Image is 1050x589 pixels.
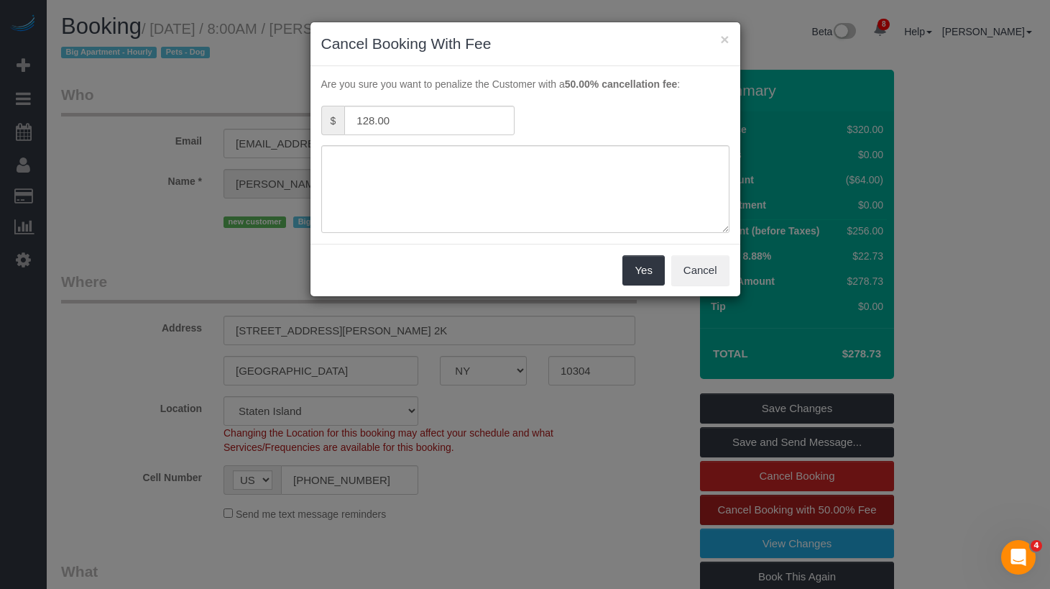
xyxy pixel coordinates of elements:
iframe: Intercom live chat [1001,540,1036,575]
h3: Cancel Booking With Fee [321,33,729,55]
span: 4 [1031,540,1042,552]
span: $ [321,106,345,135]
p: Are you sure you want to penalize the Customer with a : [321,77,729,91]
button: Cancel [671,255,729,286]
sui-modal: Cancel Booking With Fee [310,22,740,296]
button: Yes [622,255,664,286]
button: × [720,32,729,47]
strong: 50.00% cancellation fee [565,78,677,90]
